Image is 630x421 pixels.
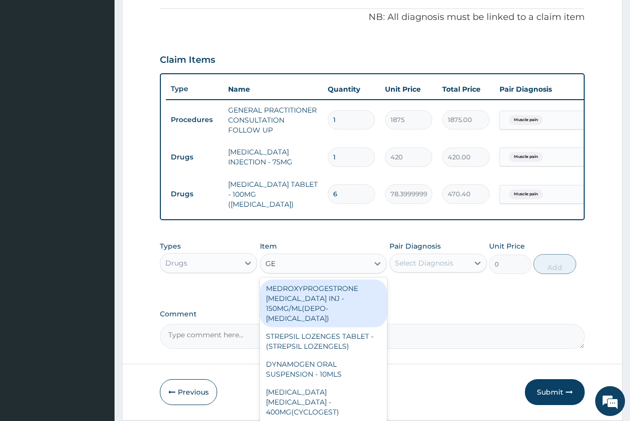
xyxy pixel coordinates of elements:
button: Previous [160,379,217,405]
th: Pair Diagnosis [495,79,604,99]
label: Comment [160,310,585,318]
td: Drugs [166,185,223,203]
button: Add [533,254,576,274]
div: Chat with us now [52,56,167,69]
div: STREPSIL LOZENGES TABLET - (STREPSIL LOZENGELS) [260,327,387,355]
p: NB: All diagnosis must be linked to a claim item [160,11,585,24]
td: Procedures [166,111,223,129]
h3: Claim Items [160,55,215,66]
td: Drugs [166,148,223,166]
div: DYNAMOGEN ORAL SUSPENSION - 10MLS [260,355,387,383]
div: Drugs [165,258,187,268]
span: Muscle pain [509,115,543,125]
button: Submit [525,379,585,405]
span: We're online! [58,126,137,226]
th: Total Price [437,79,495,99]
th: Name [223,79,323,99]
th: Unit Price [380,79,437,99]
div: Minimize live chat window [163,5,187,29]
th: Quantity [323,79,380,99]
label: Types [160,242,181,251]
div: MEDROXYPROGESTRONE [MEDICAL_DATA] INJ - 150MG/ML(DEPO-[MEDICAL_DATA]) [260,280,387,327]
td: [MEDICAL_DATA] TABLET - 100MG ([MEDICAL_DATA]) [223,174,323,214]
td: GENERAL PRACTITIONER CONSULTATION FOLLOW UP [223,100,323,140]
img: d_794563401_company_1708531726252_794563401 [18,50,40,75]
label: Unit Price [489,241,525,251]
td: [MEDICAL_DATA] INJECTION - 75MG [223,142,323,172]
textarea: Type your message and hit 'Enter' [5,272,190,307]
label: Item [260,241,277,251]
th: Type [166,80,223,98]
div: [MEDICAL_DATA] [MEDICAL_DATA] - 400MG(CYCLOGEST) [260,383,387,421]
span: Muscle pain [509,189,543,199]
span: Muscle pain [509,152,543,162]
label: Pair Diagnosis [389,241,441,251]
div: Select Diagnosis [395,258,453,268]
